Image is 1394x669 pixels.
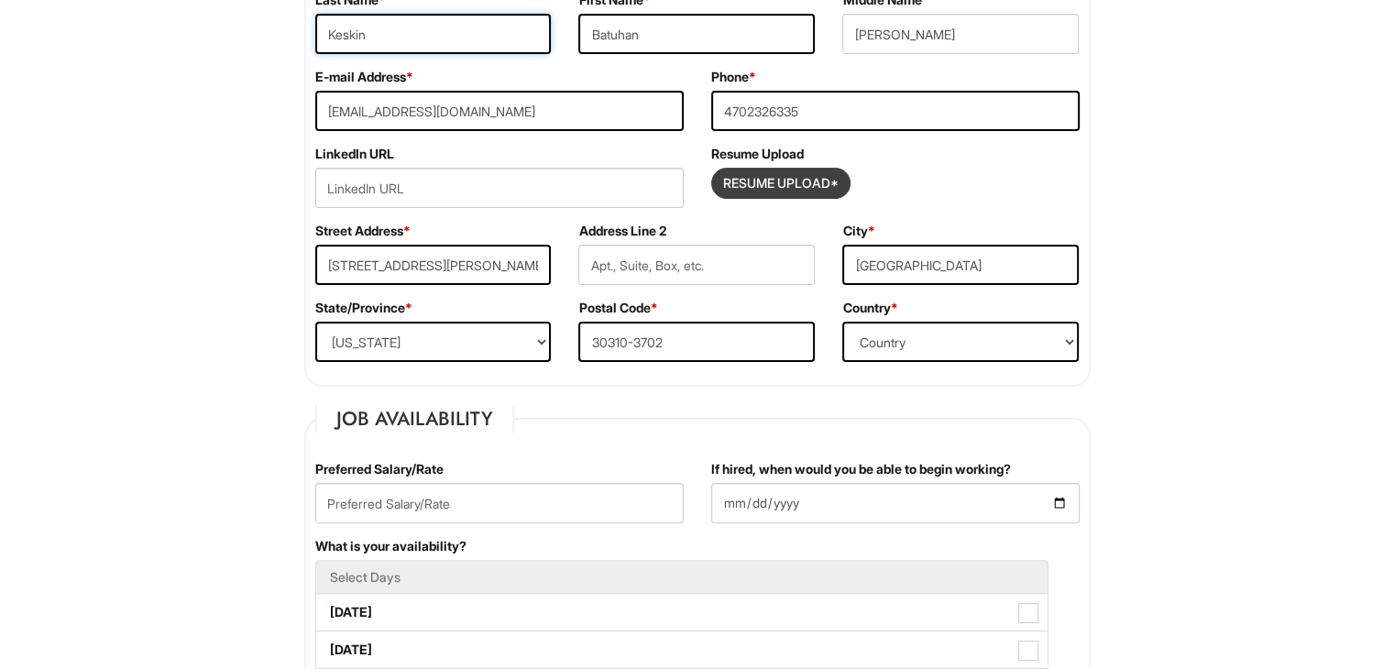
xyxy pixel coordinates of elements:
[711,68,756,86] label: Phone
[842,322,1079,362] select: Country
[711,168,851,199] button: Resume Upload*Resume Upload*
[315,537,466,555] label: What is your availability?
[315,322,552,362] select: State/Province
[578,322,815,362] input: Postal Code
[316,594,1048,631] label: [DATE]
[330,570,1034,584] h5: Select Days
[711,91,1080,131] input: Phone
[578,14,815,54] input: First Name
[578,299,657,317] label: Postal Code
[315,145,394,163] label: LinkedIn URL
[315,68,413,86] label: E-mail Address
[315,483,684,523] input: Preferred Salary/Rate
[578,245,815,285] input: Apt., Suite, Box, etc.
[578,222,665,240] label: Address Line 2
[315,168,684,208] input: LinkedIn URL
[842,299,897,317] label: Country
[315,14,552,54] input: Last Name
[842,14,1079,54] input: Middle Name
[711,460,1011,478] label: If hired, when would you be able to begin working?
[315,405,514,433] legend: Job Availability
[315,299,412,317] label: State/Province
[842,245,1079,285] input: City
[711,145,804,163] label: Resume Upload
[842,222,874,240] label: City
[315,460,444,478] label: Preferred Salary/Rate
[316,631,1048,668] label: [DATE]
[315,91,684,131] input: E-mail Address
[315,245,552,285] input: Street Address
[315,222,411,240] label: Street Address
